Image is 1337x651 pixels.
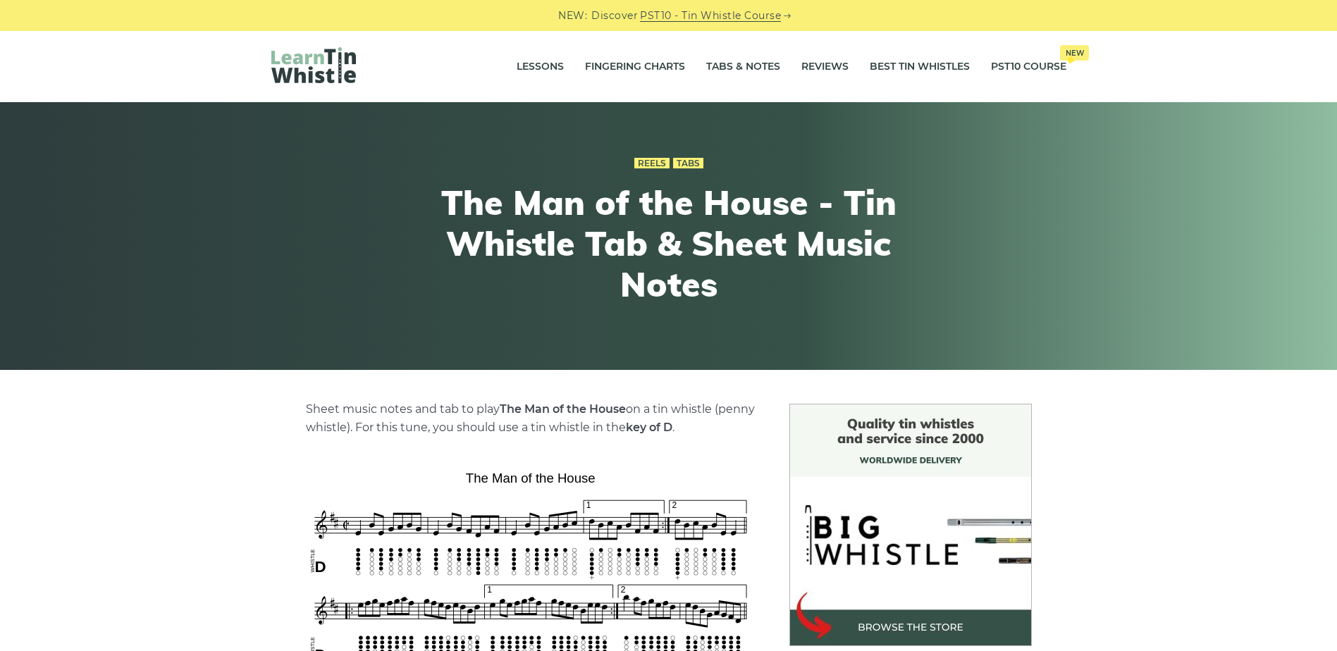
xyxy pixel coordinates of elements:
[673,158,703,169] a: Tabs
[306,400,756,437] p: Sheet music notes and tab to play on a tin whistle (penny whistle). For this tune, you should use...
[1060,45,1089,61] span: New
[517,49,564,85] a: Lessons
[706,49,780,85] a: Tabs & Notes
[801,49,849,85] a: Reviews
[789,404,1032,646] img: BigWhistle Tin Whistle Store
[634,158,670,169] a: Reels
[585,49,685,85] a: Fingering Charts
[870,49,970,85] a: Best Tin Whistles
[626,421,672,434] strong: key of D
[991,49,1066,85] a: PST10 CourseNew
[409,182,928,304] h1: The Man of the House - Tin Whistle Tab & Sheet Music Notes
[500,402,626,416] strong: The Man of the House
[271,47,356,83] img: LearnTinWhistle.com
